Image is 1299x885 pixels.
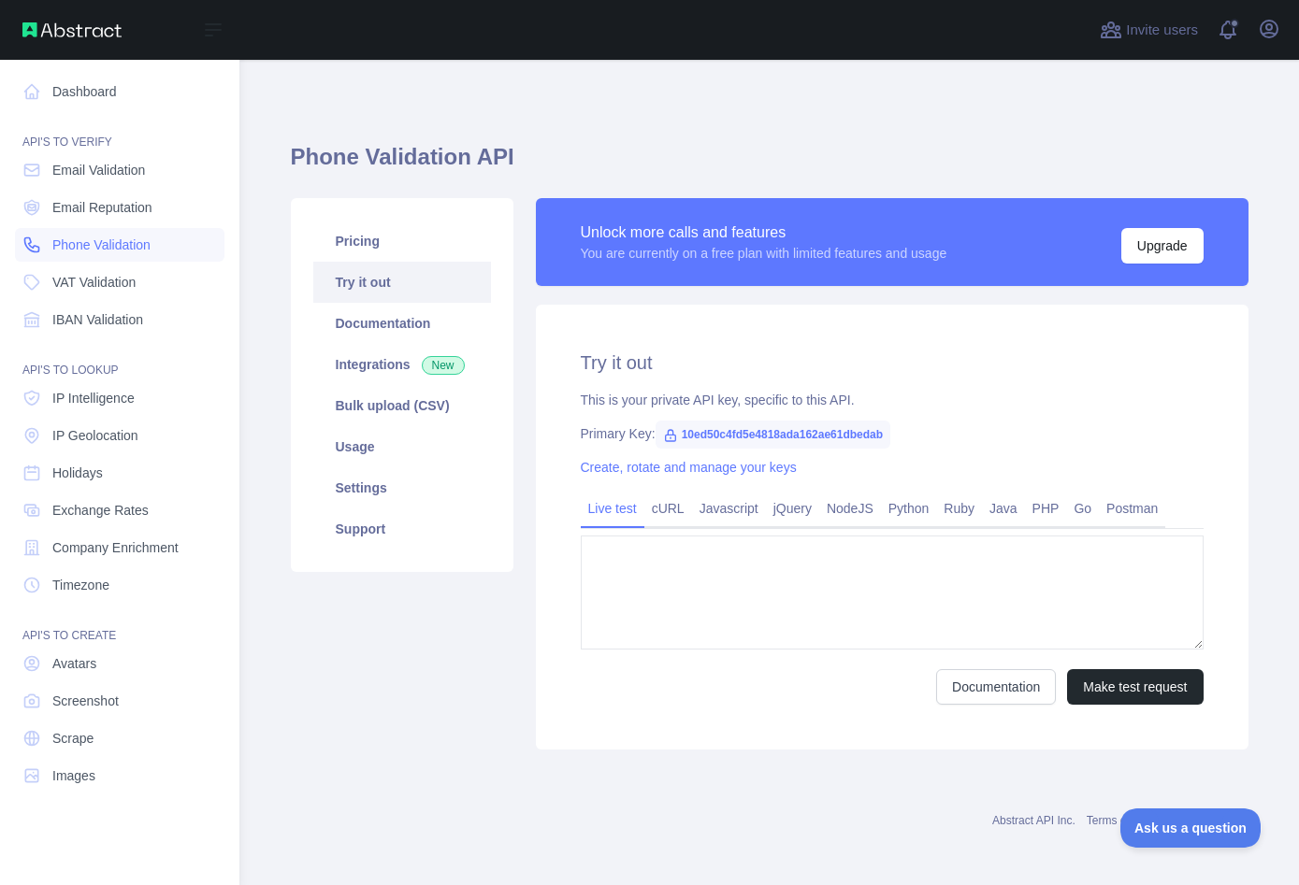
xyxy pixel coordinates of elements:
div: You are currently on a free plan with limited features and usage [581,244,947,263]
button: Invite users [1096,15,1202,45]
a: Go [1066,493,1099,523]
span: VAT Validation [52,273,136,292]
a: Screenshot [15,684,224,718]
a: Exchange Rates [15,493,224,527]
a: Java [982,493,1025,523]
div: API'S TO CREATE [15,606,224,643]
button: Upgrade [1121,228,1204,264]
span: IP Intelligence [52,389,135,407]
div: API'S TO VERIFY [15,112,224,150]
a: Dashboard [15,75,224,108]
span: Screenshot [52,692,119,710]
a: PHP [1025,493,1067,523]
img: Abstract API [22,22,122,37]
a: Pricing [313,221,491,262]
span: Scrape [52,729,94,748]
h1: Phone Validation API [291,142,1248,187]
span: New [422,356,465,375]
span: Avatars [52,654,96,673]
a: Holidays [15,456,224,490]
span: Company Enrichment [52,538,179,557]
a: Bulk upload (CSV) [313,385,491,426]
a: Phone Validation [15,228,224,262]
a: Live test [581,493,644,523]
a: Email Validation [15,153,224,187]
a: Terms of service [1087,814,1168,827]
span: Email Validation [52,161,145,179]
a: IP Geolocation [15,419,224,452]
a: Postman [1099,493,1165,523]
a: Documentation [936,669,1056,705]
a: Scrape [15,721,224,755]
a: NodeJS [819,493,881,523]
h2: Try it out [581,350,1204,376]
div: Primary Key: [581,424,1204,443]
a: Images [15,759,224,792]
a: VAT Validation [15,265,224,299]
span: Images [52,766,95,785]
iframe: Toggle Customer Support [1120,808,1262,848]
a: Abstract API Inc. [992,814,1075,827]
span: Phone Validation [52,236,151,254]
a: Ruby [936,493,982,523]
div: This is your private API key, specific to this API. [581,391,1204,409]
a: cURL [644,493,692,523]
a: Timezone [15,568,224,602]
a: IBAN Validation [15,303,224,336]
span: Email Reputation [52,198,152,217]
a: Company Enrichment [15,531,224,564]
span: Holidays [52,464,103,482]
span: Exchange Rates [52,501,149,520]
a: jQuery [766,493,819,523]
div: API'S TO LOOKUP [15,340,224,378]
span: Timezone [52,576,109,594]
a: Documentation [313,303,491,344]
a: Avatars [15,647,224,680]
span: Invite users [1126,20,1198,41]
a: Python [881,493,937,523]
button: Make test request [1067,669,1203,705]
div: Unlock more calls and features [581,221,947,244]
a: Integrations New [313,344,491,385]
a: Email Reputation [15,191,224,224]
span: IBAN Validation [52,310,143,329]
span: IP Geolocation [52,426,138,445]
a: Create, rotate and manage your keys [581,460,797,475]
a: Javascript [692,493,766,523]
a: Support [313,508,491,550]
a: Usage [313,426,491,467]
a: Try it out [313,262,491,303]
a: Settings [313,467,491,508]
span: 10ed50c4fd5e4818ada162ae61dbedab [656,421,890,449]
a: IP Intelligence [15,381,224,415]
